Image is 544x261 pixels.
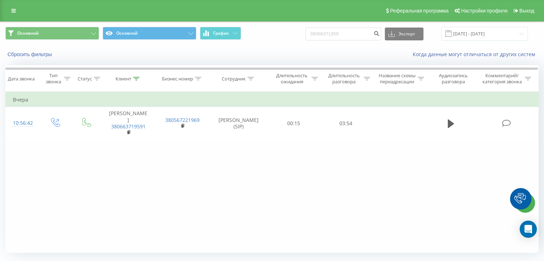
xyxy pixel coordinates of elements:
[432,73,474,85] div: Аудиозапись разговора
[45,73,62,85] div: Тип звонка
[116,76,131,82] div: Клиент
[101,107,155,140] td: [PERSON_NAME]
[200,27,241,40] button: График
[222,76,246,82] div: Сотрудник
[268,107,320,140] td: 00:15
[519,8,534,14] span: Выход
[78,76,92,82] div: Статус
[13,116,32,130] div: 10:56:42
[274,73,310,85] div: Длительность ожидания
[162,76,193,82] div: Бизнес номер
[165,117,200,123] a: 380567221969
[326,73,362,85] div: Длительность разговора
[481,73,523,85] div: Комментарий/категория звонка
[213,31,229,36] span: График
[520,221,537,238] div: Open Intercom Messenger
[390,8,449,14] span: Реферальная программа
[413,51,539,58] a: Когда данные могут отличаться от других систем
[385,28,423,40] button: Экспорт
[461,8,508,14] span: Настройки профиля
[320,107,372,140] td: 03:54
[6,93,539,107] td: Вчера
[8,76,35,82] div: Дата звонка
[378,73,416,85] div: Название схемы переадресации
[111,123,146,130] a: 380663719591
[5,27,99,40] button: Основной
[305,28,381,40] input: Поиск по номеру
[5,51,55,58] button: Сбросить фильтры
[210,107,268,140] td: [PERSON_NAME] (SIP)
[103,27,196,40] button: Основной
[17,30,39,36] span: Основной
